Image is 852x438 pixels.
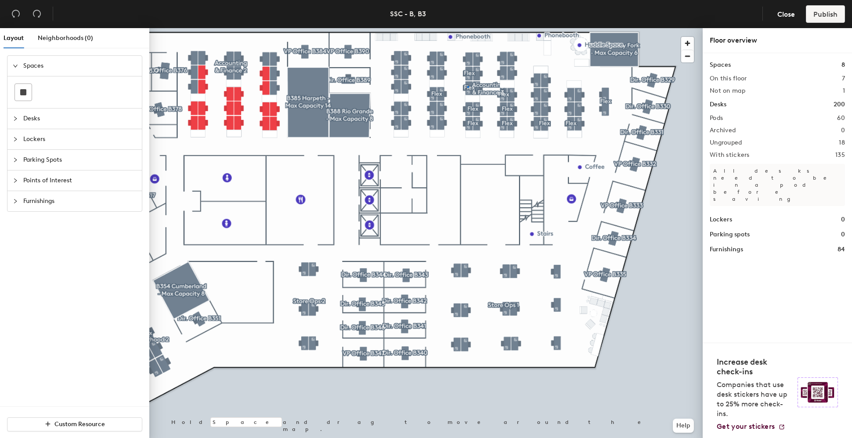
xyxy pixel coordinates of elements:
h2: 60 [837,115,845,122]
button: Custom Resource [7,417,142,431]
h1: 0 [841,215,845,224]
button: Help [673,419,694,433]
span: Get your stickers [717,422,775,431]
span: undo [11,9,20,18]
button: Undo (⌘ + Z) [7,5,25,23]
div: SSC - B, B3 [390,8,426,19]
img: Sticker logo [798,377,838,407]
span: Furnishings [23,191,137,211]
h1: Spaces [710,60,731,70]
span: Desks [23,109,137,129]
span: Lockers [23,129,137,149]
h2: Not on map [710,87,745,94]
span: Parking Spots [23,150,137,170]
button: Close [770,5,802,23]
h4: Increase desk check-ins [717,357,792,376]
h2: 0 [841,127,845,134]
div: Floor overview [710,35,845,46]
span: Neighborhoods (0) [38,34,93,42]
h1: 200 [834,100,845,109]
span: Custom Resource [54,420,105,428]
h2: Ungrouped [710,139,742,146]
h2: Archived [710,127,736,134]
h2: 1 [843,87,845,94]
p: All desks need to be in a pod before saving [710,164,845,206]
h2: 18 [839,139,845,146]
h1: Desks [710,100,726,109]
span: collapsed [13,157,18,163]
h1: Furnishings [710,245,743,254]
span: collapsed [13,116,18,121]
span: expanded [13,63,18,69]
button: Redo (⌘ + ⇧ + Z) [28,5,46,23]
h2: 135 [835,152,845,159]
h1: Lockers [710,215,732,224]
h2: 7 [842,75,845,82]
button: Publish [806,5,845,23]
h2: With stickers [710,152,750,159]
h1: 8 [841,60,845,70]
a: Get your stickers [717,422,785,431]
h1: 84 [838,245,845,254]
span: collapsed [13,199,18,204]
span: collapsed [13,178,18,183]
h1: 0 [841,230,845,239]
h1: Parking spots [710,230,750,239]
span: Close [777,10,795,18]
span: Points of Interest [23,170,137,191]
p: Companies that use desk stickers have up to 25% more check-ins. [717,380,792,419]
span: Layout [4,34,24,42]
span: collapsed [13,137,18,142]
span: Spaces [23,56,137,76]
h2: On this floor [710,75,747,82]
h2: Pods [710,115,723,122]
